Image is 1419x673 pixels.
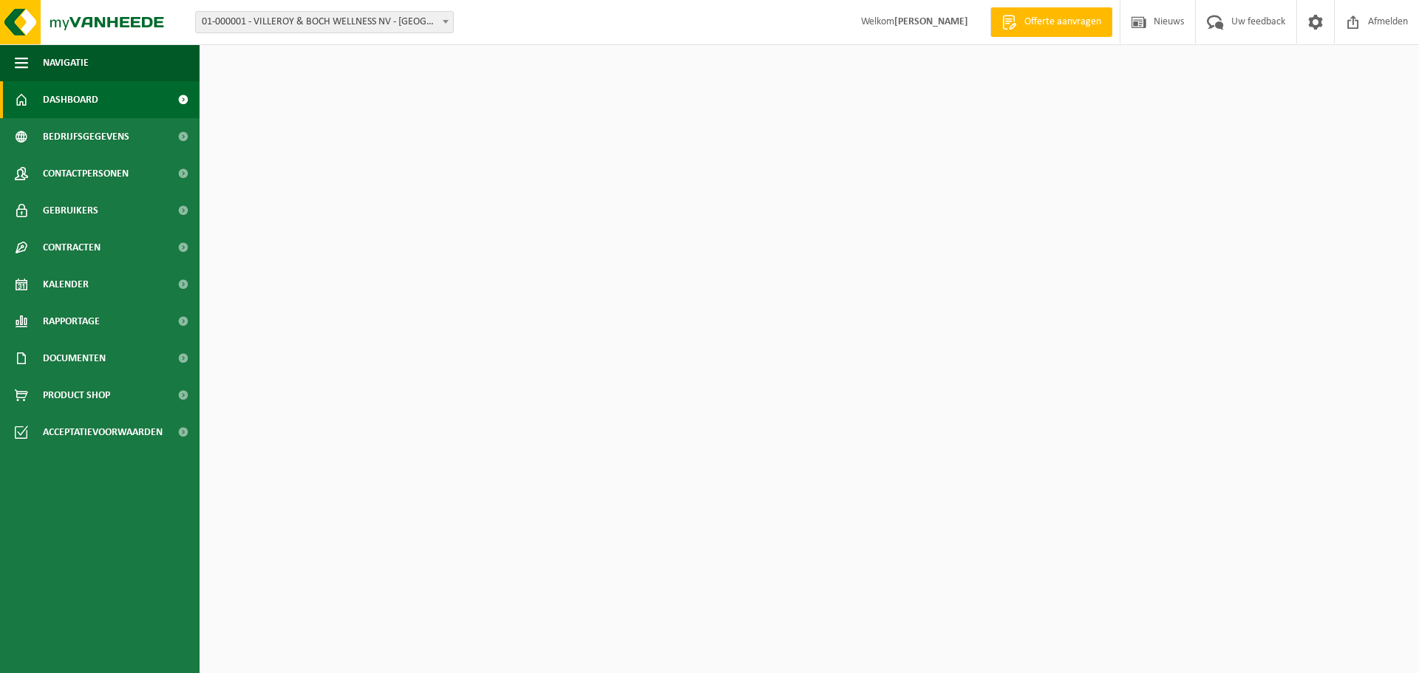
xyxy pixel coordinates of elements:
span: Navigatie [43,44,89,81]
a: Offerte aanvragen [990,7,1112,37]
span: Rapportage [43,303,100,340]
span: Contracten [43,229,101,266]
span: Contactpersonen [43,155,129,192]
span: Bedrijfsgegevens [43,118,129,155]
span: Kalender [43,266,89,303]
span: Offerte aanvragen [1021,15,1105,30]
span: 01-000001 - VILLEROY & BOCH WELLNESS NV - ROESELARE [196,12,453,33]
span: 01-000001 - VILLEROY & BOCH WELLNESS NV - ROESELARE [195,11,454,33]
span: Dashboard [43,81,98,118]
strong: [PERSON_NAME] [894,16,968,27]
span: Acceptatievoorwaarden [43,414,163,451]
span: Product Shop [43,377,110,414]
span: Gebruikers [43,192,98,229]
span: Documenten [43,340,106,377]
